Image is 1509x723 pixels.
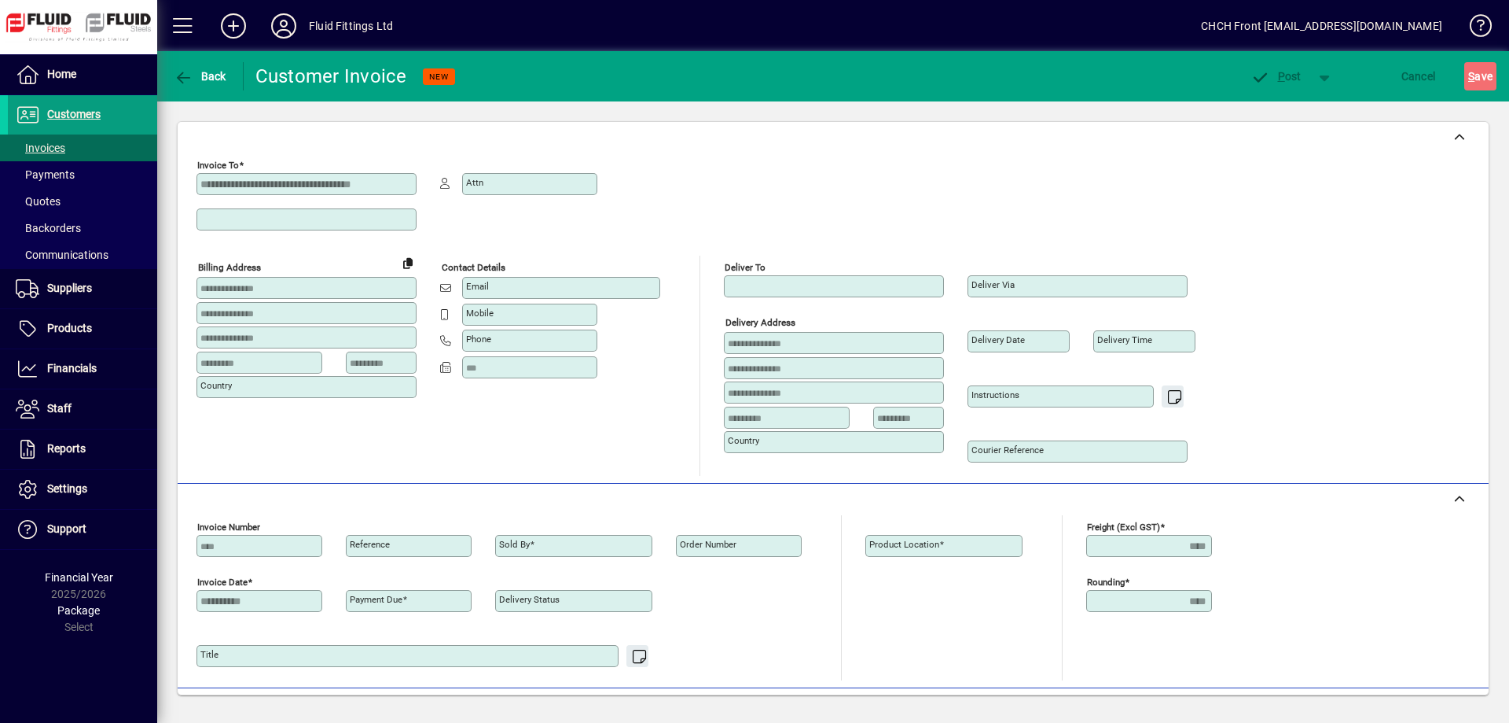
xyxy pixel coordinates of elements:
[350,539,390,550] mat-label: Reference
[200,649,218,660] mat-label: Title
[157,62,244,90] app-page-header-button: Back
[8,135,157,161] a: Invoices
[971,279,1015,290] mat-label: Deliver via
[8,161,157,188] a: Payments
[728,435,759,446] mat-label: Country
[680,539,736,550] mat-label: Order number
[197,160,239,171] mat-label: Invoice To
[47,522,86,535] span: Support
[8,510,157,549] a: Support
[8,389,157,429] a: Staff
[8,242,157,268] a: Communications
[1458,3,1489,54] a: Knowledge Base
[8,269,157,308] a: Suppliers
[309,13,393,39] div: Fluid Fittings Ltd
[259,12,309,40] button: Profile
[1087,577,1125,588] mat-label: Rounding
[429,72,449,82] span: NEW
[47,482,87,495] span: Settings
[170,62,230,90] button: Back
[16,249,108,261] span: Communications
[8,215,157,242] a: Backorders
[1468,70,1474,83] span: S
[8,55,157,94] a: Home
[8,349,157,389] a: Financials
[499,539,530,550] mat-label: Sold by
[47,322,92,334] span: Products
[499,594,560,605] mat-label: Delivery status
[47,282,92,294] span: Suppliers
[57,604,100,617] span: Package
[1278,70,1285,83] span: P
[8,430,157,469] a: Reports
[16,168,75,181] span: Payments
[47,362,97,374] span: Financials
[1201,13,1442,39] div: CHCH Front [EMAIL_ADDRESS][DOMAIN_NAME]
[16,195,61,208] span: Quotes
[47,108,101,120] span: Customers
[197,522,260,533] mat-label: Invoice number
[1464,62,1496,90] button: Save
[350,594,402,605] mat-label: Payment due
[16,142,65,154] span: Invoices
[725,262,766,273] mat-label: Deliver To
[16,222,81,234] span: Backorders
[47,68,76,80] span: Home
[466,308,494,319] mat-label: Mobile
[971,444,1044,456] mat-label: Courier Reference
[174,70,226,83] span: Back
[8,309,157,349] a: Products
[971,389,1019,400] mat-label: Instructions
[466,334,491,345] mat-label: Phone
[8,470,157,509] a: Settings
[255,64,407,89] div: Customer Invoice
[47,402,72,415] span: Staff
[1250,70,1302,83] span: ost
[8,188,157,215] a: Quotes
[1468,64,1492,89] span: ave
[208,12,259,40] button: Add
[1243,62,1309,90] button: Post
[466,177,483,188] mat-label: Attn
[971,334,1025,345] mat-label: Delivery date
[47,442,86,455] span: Reports
[466,281,489,292] mat-label: Email
[1097,334,1152,345] mat-label: Delivery time
[200,380,232,391] mat-label: Country
[869,539,939,550] mat-label: Product location
[197,577,248,588] mat-label: Invoice date
[395,250,420,275] button: Copy to Delivery address
[1087,522,1160,533] mat-label: Freight (excl GST)
[45,571,113,584] span: Financial Year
